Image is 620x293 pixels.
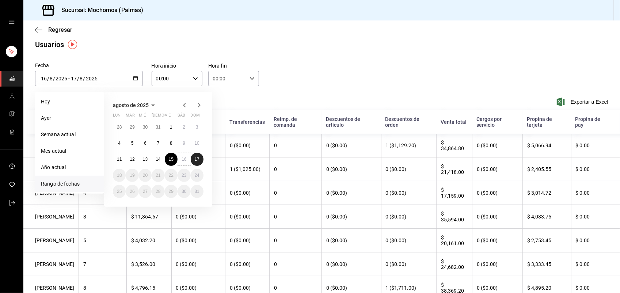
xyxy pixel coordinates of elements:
button: 25 de agosto de 2025 [113,185,126,198]
button: 31 de agosto de 2025 [191,185,204,198]
th: 0 ($0.00) [225,181,269,205]
button: 1 de agosto de 2025 [165,121,178,134]
button: 30 de agosto de 2025 [178,185,190,198]
abbr: 29 de agosto de 2025 [169,189,174,194]
th: Cargos por servicio [472,110,522,134]
button: 19 de agosto de 2025 [126,169,138,182]
th: 0 [269,252,322,276]
th: 0 ($0.00) [322,229,381,252]
abbr: 13 de agosto de 2025 [143,157,148,162]
input: Day [71,76,77,81]
th: 0 ($0.00) [381,252,437,276]
abbr: 17 de agosto de 2025 [195,157,199,162]
th: 0 ($0.00) [171,205,225,229]
th: 0 ($0.00) [472,252,522,276]
abbr: 27 de agosto de 2025 [143,189,148,194]
abbr: 31 de agosto de 2025 [195,189,199,194]
abbr: 4 de agosto de 2025 [118,141,121,146]
abbr: 24 de agosto de 2025 [195,173,199,178]
th: $ 3,333.45 [522,252,571,276]
th: Transferencias [225,110,269,134]
th: 0 ($0.00) [472,157,522,181]
li: Mes actual [35,143,104,159]
th: Reimp. de comanda [269,110,322,134]
button: open drawer [9,19,15,25]
button: 9 de agosto de 2025 [178,137,190,150]
th: 0 [269,181,322,205]
span: / [83,76,85,81]
button: 18 de agosto de 2025 [113,169,126,182]
th: $ 4,083.75 [522,205,571,229]
abbr: 22 de agosto de 2025 [169,173,174,178]
button: 12 de agosto de 2025 [126,153,138,166]
th: $ 3,014.72 [522,181,571,205]
abbr: martes [126,113,134,121]
abbr: 20 de agosto de 2025 [143,173,148,178]
th: [PERSON_NAME] [23,157,79,181]
th: 0 ($0.00) [322,134,381,157]
span: / [47,76,49,81]
th: $ 5,066.94 [522,134,571,157]
button: agosto de 2025 [113,101,157,110]
th: 0 ($0.00) [171,252,225,276]
th: 1 ($1,129.20) [381,134,437,157]
abbr: 21 de agosto de 2025 [156,173,160,178]
li: Rango de fechas [35,176,104,192]
button: 29 de julio de 2025 [126,121,138,134]
abbr: 29 de julio de 2025 [130,125,134,130]
button: 23 de agosto de 2025 [178,169,190,182]
div: Fecha [35,62,143,69]
abbr: 10 de agosto de 2025 [195,141,199,146]
th: $ 2,753.45 [522,229,571,252]
li: Semana actual [35,126,104,143]
abbr: 18 de agosto de 2025 [117,173,122,178]
button: 3 de agosto de 2025 [191,121,204,134]
input: Day [41,76,47,81]
abbr: 6 de agosto de 2025 [144,141,147,146]
th: Propina de tarjeta [522,110,571,134]
th: $ 11,864.67 [126,205,171,229]
th: [PERSON_NAME] [23,181,79,205]
span: / [77,76,79,81]
button: 2 de agosto de 2025 [178,121,190,134]
button: 29 de agosto de 2025 [165,185,178,198]
button: 8 de agosto de 2025 [165,137,178,150]
button: 16 de agosto de 2025 [178,153,190,166]
th: 0 ($0.00) [225,134,269,157]
button: 17 de agosto de 2025 [191,153,204,166]
label: Hora inicio [152,64,202,69]
abbr: 16 de agosto de 2025 [182,157,186,162]
label: Hora fin [208,64,259,69]
th: Venta total [436,110,472,134]
button: 22 de agosto de 2025 [165,169,178,182]
th: $ 35,594.00 [436,205,472,229]
abbr: 31 de julio de 2025 [156,125,160,130]
button: 5 de agosto de 2025 [126,137,138,150]
th: $ 0.00 [571,134,620,157]
button: Exportar a Excel [558,98,608,106]
abbr: 25 de agosto de 2025 [117,189,122,194]
th: $ 17,159.00 [436,181,472,205]
th: 3 [79,205,126,229]
button: 24 de agosto de 2025 [191,169,204,182]
li: Hoy [35,94,104,110]
th: 0 ($0.00) [322,252,381,276]
th: Propina de pay [571,110,620,134]
abbr: viernes [165,113,171,121]
th: $ 4,032.20 [126,229,171,252]
button: 28 de julio de 2025 [113,121,126,134]
abbr: 28 de agosto de 2025 [156,189,160,194]
img: Tooltip marker [68,40,77,49]
abbr: sábado [178,113,185,121]
button: 11 de agosto de 2025 [113,153,126,166]
th: 0 ($0.00) [381,181,437,205]
abbr: miércoles [139,113,146,121]
abbr: 9 de agosto de 2025 [183,141,185,146]
th: 0 ($0.00) [472,134,522,157]
button: Regresar [35,26,72,33]
button: 30 de julio de 2025 [139,121,152,134]
th: Descuentos de orden [381,110,437,134]
input: Year [55,76,68,81]
th: 0 [269,134,322,157]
